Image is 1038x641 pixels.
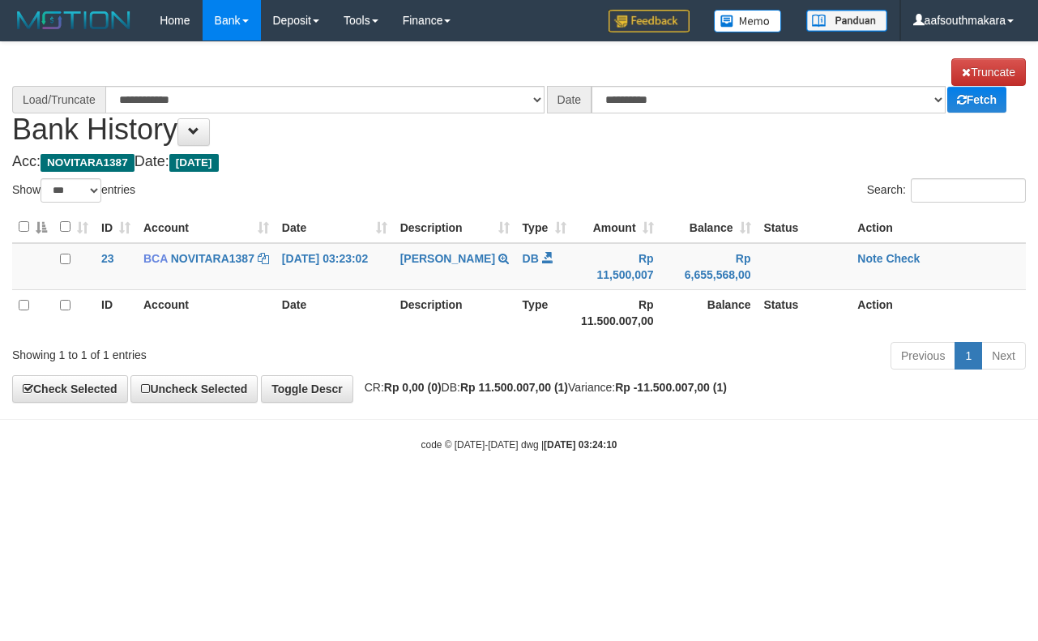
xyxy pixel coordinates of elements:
th: : activate to sort column descending [12,212,53,243]
span: 23 [101,252,114,265]
th: Balance [660,289,758,335]
a: Previous [891,342,955,370]
h4: Acc: Date: [12,154,1026,170]
th: Balance: activate to sort column ascending [660,212,758,243]
div: Date [547,86,592,113]
a: Check [886,252,920,265]
th: Action [851,212,1026,243]
th: Rp 11.500.007,00 [573,289,660,335]
th: : activate to sort column ascending [53,212,95,243]
th: Date [276,289,394,335]
a: Fetch [947,87,1006,113]
th: ID [95,289,137,335]
a: Truncate [951,58,1026,86]
th: Account [137,289,276,335]
th: Type [516,289,573,335]
td: [DATE] 03:23:02 [276,243,394,290]
input: Search: [911,178,1026,203]
a: Next [981,342,1026,370]
a: [PERSON_NAME] [400,252,495,265]
a: Uncheck Selected [130,375,258,403]
small: code © [DATE]-[DATE] dwg | [421,439,617,451]
th: Date: activate to sort column ascending [276,212,394,243]
a: NOVITARA1387 [171,252,254,265]
img: Button%20Memo.svg [714,10,782,32]
th: Type: activate to sort column ascending [516,212,573,243]
strong: [DATE] 03:24:10 [544,439,617,451]
th: Amount: activate to sort column ascending [573,212,660,243]
h1: Bank History [12,58,1026,146]
th: Description: activate to sort column ascending [394,212,516,243]
strong: Rp 11.500.007,00 (1) [460,381,568,394]
th: Description [394,289,516,335]
img: Feedback.jpg [609,10,690,32]
td: Rp 11,500,007 [573,243,660,290]
span: BCA [143,252,168,265]
span: CR: DB: Variance: [357,381,727,394]
a: Copy NOVITARA1387 to clipboard [258,252,269,265]
select: Showentries [41,178,101,203]
td: Rp 6,655,568,00 [660,243,758,290]
label: Search: [867,178,1026,203]
th: Account: activate to sort column ascending [137,212,276,243]
img: MOTION_logo.png [12,8,135,32]
a: Note [857,252,882,265]
a: Check Selected [12,375,128,403]
a: Toggle Descr [261,375,353,403]
span: [DATE] [169,154,219,172]
th: ID: activate to sort column ascending [95,212,137,243]
strong: Rp -11.500.007,00 (1) [615,381,727,394]
div: Load/Truncate [12,86,105,113]
div: Showing 1 to 1 of 1 entries [12,340,421,363]
th: Action [851,289,1026,335]
span: NOVITARA1387 [41,154,135,172]
a: 1 [955,342,982,370]
th: Status [758,212,852,243]
label: Show entries [12,178,135,203]
img: panduan.png [806,10,887,32]
span: DB [523,252,539,265]
th: Status [758,289,852,335]
strong: Rp 0,00 (0) [384,381,442,394]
